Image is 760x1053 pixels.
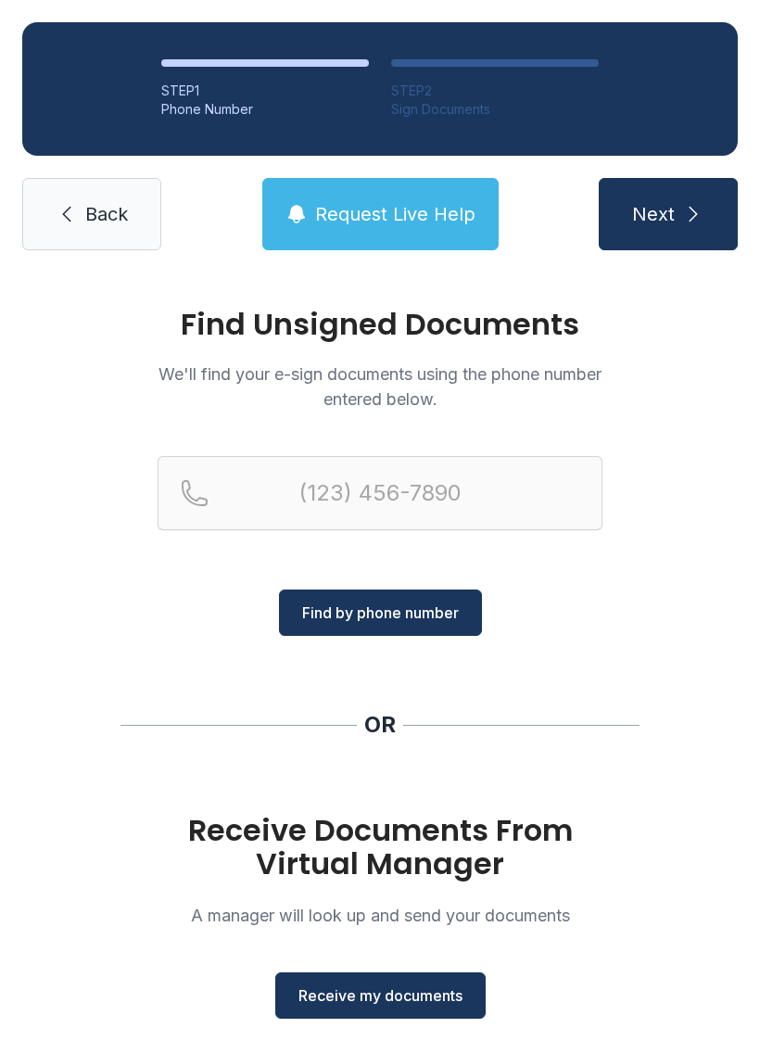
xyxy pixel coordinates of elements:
[158,903,602,928] p: A manager will look up and send your documents
[161,100,369,119] div: Phone Number
[632,201,675,227] span: Next
[158,362,602,412] p: We'll find your e-sign documents using the phone number entered below.
[158,310,602,339] h1: Find Unsigned Documents
[158,814,602,881] h1: Receive Documents From Virtual Manager
[391,82,599,100] div: STEP 2
[302,602,459,624] span: Find by phone number
[364,710,396,740] div: OR
[158,456,602,530] input: Reservation phone number
[315,201,475,227] span: Request Live Help
[298,984,462,1007] span: Receive my documents
[85,201,128,227] span: Back
[161,82,369,100] div: STEP 1
[391,100,599,119] div: Sign Documents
